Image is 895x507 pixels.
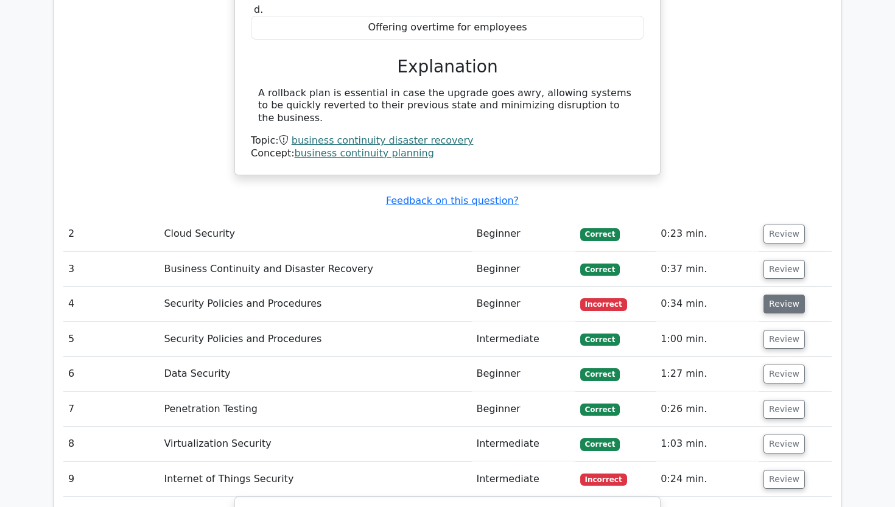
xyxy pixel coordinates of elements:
[763,435,805,453] button: Review
[472,427,575,461] td: Intermediate
[472,357,575,391] td: Beginner
[251,135,644,147] div: Topic:
[472,217,575,251] td: Beginner
[159,357,471,391] td: Data Security
[159,427,471,461] td: Virtualization Security
[63,427,159,461] td: 8
[580,298,627,310] span: Incorrect
[580,368,620,380] span: Correct
[472,462,575,497] td: Intermediate
[251,16,644,40] div: Offering overtime for employees
[159,322,471,357] td: Security Policies and Procedures
[763,365,805,383] button: Review
[656,357,759,391] td: 1:27 min.
[63,252,159,287] td: 3
[63,462,159,497] td: 9
[258,87,637,125] div: A rollback plan is essential in case the upgrade goes awry, allowing systems to be quickly revert...
[656,252,759,287] td: 0:37 min.
[251,147,644,160] div: Concept:
[159,287,471,321] td: Security Policies and Procedures
[386,195,519,206] a: Feedback on this question?
[656,462,759,497] td: 0:24 min.
[580,474,627,486] span: Incorrect
[254,4,263,15] span: d.
[63,217,159,251] td: 2
[63,392,159,427] td: 7
[580,438,620,450] span: Correct
[580,404,620,416] span: Correct
[580,228,620,240] span: Correct
[292,135,474,146] a: business continuity disaster recovery
[763,225,805,243] button: Review
[763,330,805,349] button: Review
[580,334,620,346] span: Correct
[656,427,759,461] td: 1:03 min.
[656,322,759,357] td: 1:00 min.
[159,252,471,287] td: Business Continuity and Disaster Recovery
[159,462,471,497] td: Internet of Things Security
[258,57,637,77] h3: Explanation
[63,322,159,357] td: 5
[656,217,759,251] td: 0:23 min.
[763,400,805,419] button: Review
[656,287,759,321] td: 0:34 min.
[159,217,471,251] td: Cloud Security
[763,295,805,313] button: Review
[472,392,575,427] td: Beginner
[63,287,159,321] td: 4
[63,357,159,391] td: 6
[472,322,575,357] td: Intermediate
[580,264,620,276] span: Correct
[763,470,805,489] button: Review
[656,392,759,427] td: 0:26 min.
[472,252,575,287] td: Beginner
[295,147,434,159] a: business continuity planning
[763,260,805,279] button: Review
[472,287,575,321] td: Beginner
[159,392,471,427] td: Penetration Testing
